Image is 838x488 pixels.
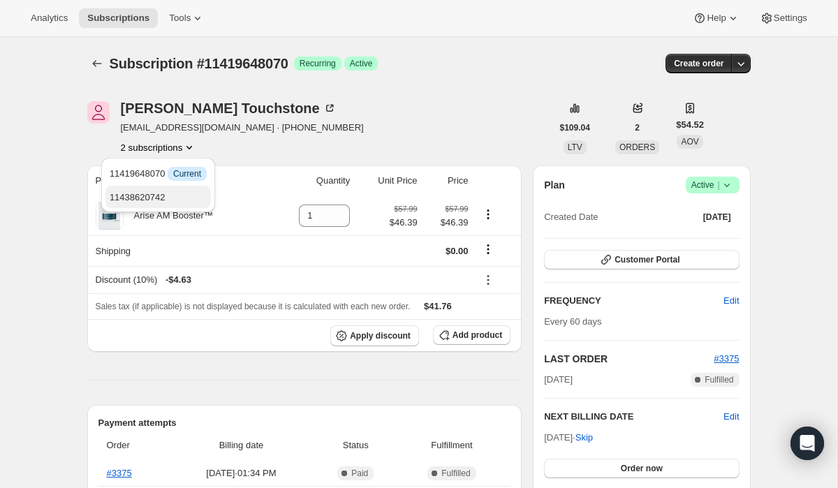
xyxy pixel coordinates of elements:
span: 2 [635,122,640,133]
h2: FREQUENCY [544,294,723,308]
small: $57.99 [445,205,468,213]
span: [DATE] · 01:34 PM [172,466,310,480]
button: [DATE] [695,207,740,227]
span: $46.39 [426,216,469,230]
button: 11438620742 [105,186,211,208]
button: Apply discount [330,325,419,346]
button: Product actions [477,207,499,222]
span: ORDERS [619,142,655,152]
span: Paid [351,468,368,479]
span: [DATE] [544,373,573,387]
button: Edit [715,290,747,312]
button: Skip [567,427,601,449]
span: Skip [575,431,593,445]
h2: Payment attempts [98,416,511,430]
span: Tools [169,13,191,24]
span: - $4.63 [166,273,191,287]
a: #3375 [714,353,739,364]
th: Shipping [87,235,271,266]
button: $109.04 [552,118,598,138]
span: [EMAIL_ADDRESS][DOMAIN_NAME] · [PHONE_NUMBER] [121,121,364,135]
th: Price [422,165,473,196]
span: Order now [621,463,663,474]
div: Discount (10%) [96,273,469,287]
span: Customer Portal [615,254,679,265]
span: Subscription #11419648070 [110,56,288,71]
span: Subscriptions [87,13,149,24]
span: $41.76 [424,301,452,311]
span: 11419648070 [110,168,207,179]
button: Help [684,8,748,28]
span: Edit [723,294,739,308]
span: Active [350,58,373,69]
span: Teresa Touchstone [87,101,110,124]
a: #3375 [107,468,132,478]
span: Fulfilled [441,468,470,479]
span: Active [691,178,734,192]
span: Create order [674,58,723,69]
th: Quantity [270,165,354,196]
h2: NEXT BILLING DATE [544,410,723,424]
span: Sales tax (if applicable) is not displayed because it is calculated with each new order. [96,302,411,311]
span: Every 60 days [544,316,601,327]
div: [PERSON_NAME] Touchstone [121,101,337,115]
h2: Plan [544,178,565,192]
button: Edit [723,410,739,424]
button: #3375 [714,352,739,366]
button: Analytics [22,8,76,28]
th: Order [98,430,169,461]
button: Order now [544,459,739,478]
span: $46.39 [390,216,418,230]
span: Add product [453,330,502,341]
small: $57.99 [394,205,417,213]
button: 2 [626,118,648,138]
h2: LAST ORDER [544,352,714,366]
span: Created Date [544,210,598,224]
span: Billing date [172,438,310,452]
span: [DATE] [703,212,731,223]
button: Subscriptions [79,8,158,28]
span: | [717,179,719,191]
span: Help [707,13,726,24]
button: 11419648070 InfoCurrent [105,162,211,184]
th: Unit Price [354,165,421,196]
span: Recurring [300,58,336,69]
button: Create order [666,54,732,73]
button: Shipping actions [477,242,499,257]
span: AOV [681,137,698,147]
div: Open Intercom Messenger [791,427,824,460]
button: Product actions [121,140,197,154]
button: Add product [433,325,510,345]
span: Current [173,168,201,179]
span: $109.04 [560,122,590,133]
span: Settings [774,13,807,24]
span: Fulfilled [705,374,733,385]
button: Subscriptions [87,54,107,73]
span: [DATE] · [544,432,593,443]
span: Status [318,438,393,452]
span: $54.52 [676,118,704,132]
span: Analytics [31,13,68,24]
button: Customer Portal [544,250,739,269]
span: LTV [568,142,582,152]
th: Product [87,165,271,196]
span: $0.00 [446,246,469,256]
button: Tools [161,8,213,28]
button: Settings [751,8,816,28]
span: Fulfillment [402,438,502,452]
span: Apply discount [350,330,411,341]
span: 11438620742 [110,192,166,202]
